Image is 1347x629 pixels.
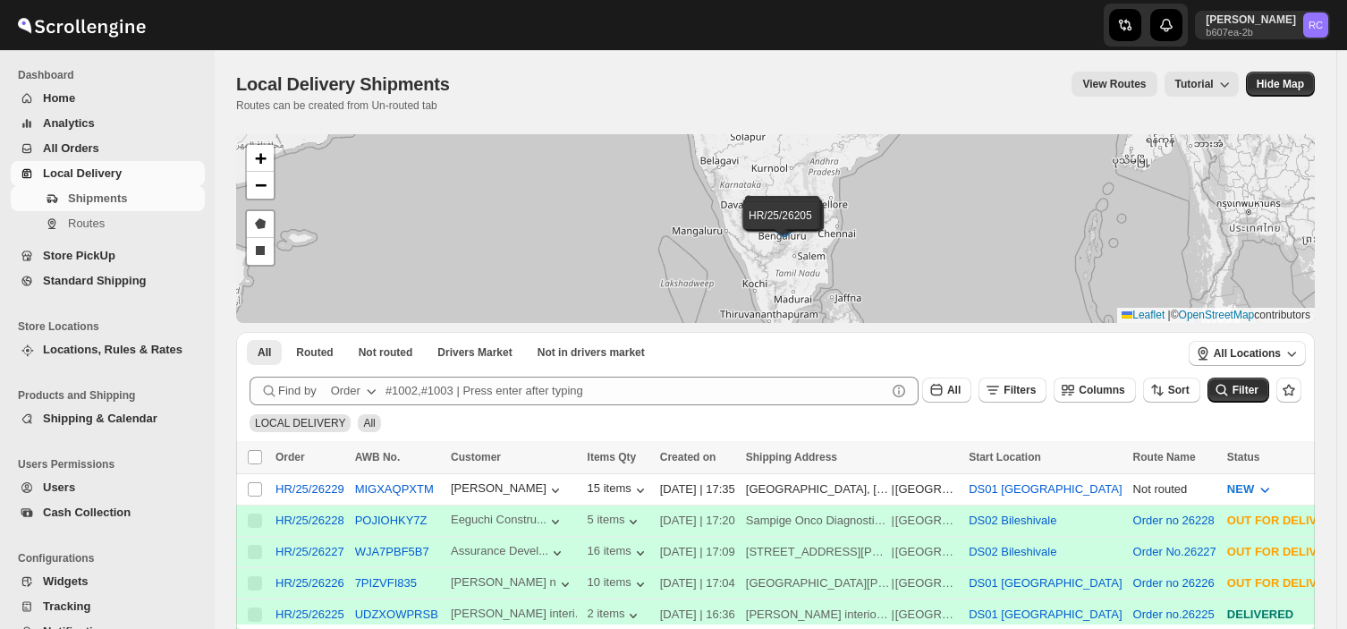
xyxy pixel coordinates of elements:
div: 2 items [588,607,643,625]
span: Find by [278,382,317,400]
button: All Orders [11,136,205,161]
img: Marker [768,216,795,235]
span: Rahul Chopra [1303,13,1328,38]
div: [DATE] | 17:20 [660,512,735,530]
button: NEW [1216,475,1284,504]
button: DS01 [GEOGRAPHIC_DATA] [969,482,1122,496]
span: NEW [1227,482,1254,496]
button: Claimable [427,340,522,365]
span: Shipping Address [746,451,837,463]
div: [GEOGRAPHIC_DATA] [895,512,958,530]
span: Not routed [359,345,413,360]
img: Marker [770,217,797,237]
button: Eeguchi Constru... [451,513,564,531]
img: Marker [770,218,797,238]
div: [DATE] | 17:04 [660,574,735,592]
button: Home [11,86,205,111]
span: Routed [296,345,333,360]
button: Un-claimable [527,340,656,365]
span: Tracking [43,599,90,613]
span: Status [1227,451,1260,463]
a: Leaflet [1122,309,1165,321]
button: 5 items [588,513,643,531]
button: MIGXAQPXTM [355,482,434,496]
button: [PERSON_NAME] [451,481,564,499]
div: 15 items [588,481,649,499]
div: | [746,480,958,498]
button: Order no.26225 [1133,608,1215,621]
span: View Routes [1082,77,1146,91]
span: Local Delivery [43,166,122,180]
div: [GEOGRAPHIC_DATA] [895,606,958,624]
button: Columns [1054,378,1135,403]
input: #1002,#1003 | Press enter after typing [385,377,886,405]
span: Standard Shipping [43,274,147,287]
span: Locations, Rules & Rates [43,343,182,356]
text: RC [1309,20,1323,30]
span: OUT FOR DELIVERY [1227,576,1341,590]
span: − [255,174,267,196]
span: Home [43,91,75,105]
button: WJA7PBF5B7 [355,545,429,558]
div: | [746,543,958,561]
button: Order no 26226 [1133,576,1215,590]
button: User menu [1195,11,1330,39]
div: Order [331,382,360,400]
button: Sort [1143,378,1200,403]
div: © contributors [1117,308,1315,323]
button: Order [320,377,391,405]
img: Marker [769,213,796,233]
button: DS02 Bileshivale [969,545,1056,558]
button: Cash Collection [11,500,205,525]
span: Not in drivers market [538,345,645,360]
img: Marker [767,214,794,234]
button: Tutorial [1165,72,1239,97]
button: All Locations [1189,341,1306,366]
button: DS02 Bileshivale [969,514,1056,527]
span: Hide Map [1257,77,1304,91]
span: | [1168,309,1171,321]
span: Tutorial [1175,78,1214,90]
a: OpenStreetMap [1179,309,1255,321]
button: [PERSON_NAME] n [451,575,574,593]
div: Eeguchi Constru... [451,513,546,526]
p: b607ea-2b [1206,27,1296,38]
span: All [947,384,961,396]
span: Configurations [18,551,206,565]
span: Local Delivery Shipments [236,74,450,94]
span: Products and Shipping [18,388,206,403]
button: [PERSON_NAME] interi... [451,607,577,625]
button: All [922,378,971,403]
button: HR/25/26228 [275,514,344,527]
button: HR/25/26226 [275,576,344,590]
span: Sort [1168,384,1190,396]
div: HR/25/26229 [275,482,344,496]
span: Filters [1004,384,1036,396]
div: [DATE] | 17:09 [660,543,735,561]
span: + [255,147,267,169]
button: 10 items [588,575,649,593]
button: view route [1072,72,1156,97]
button: Assurance Devel... [451,544,566,562]
div: [GEOGRAPHIC_DATA] [895,480,958,498]
span: OUT FOR DELIVERY [1227,514,1341,527]
p: Routes can be created from Un-routed tab [236,98,457,113]
div: HR/25/26227 [275,545,344,558]
span: All Locations [1214,346,1281,361]
button: HR/25/26225 [275,608,344,621]
a: Draw a polygon [247,211,274,238]
span: Start Location [969,451,1041,463]
span: Order [275,451,305,463]
span: All Orders [43,141,99,155]
span: Widgets [43,574,88,588]
button: Routed [285,340,343,365]
div: [DATE] | 16:36 [660,606,735,624]
img: ScrollEngine [14,3,148,47]
img: Marker [771,216,798,235]
button: Filters [978,378,1046,403]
